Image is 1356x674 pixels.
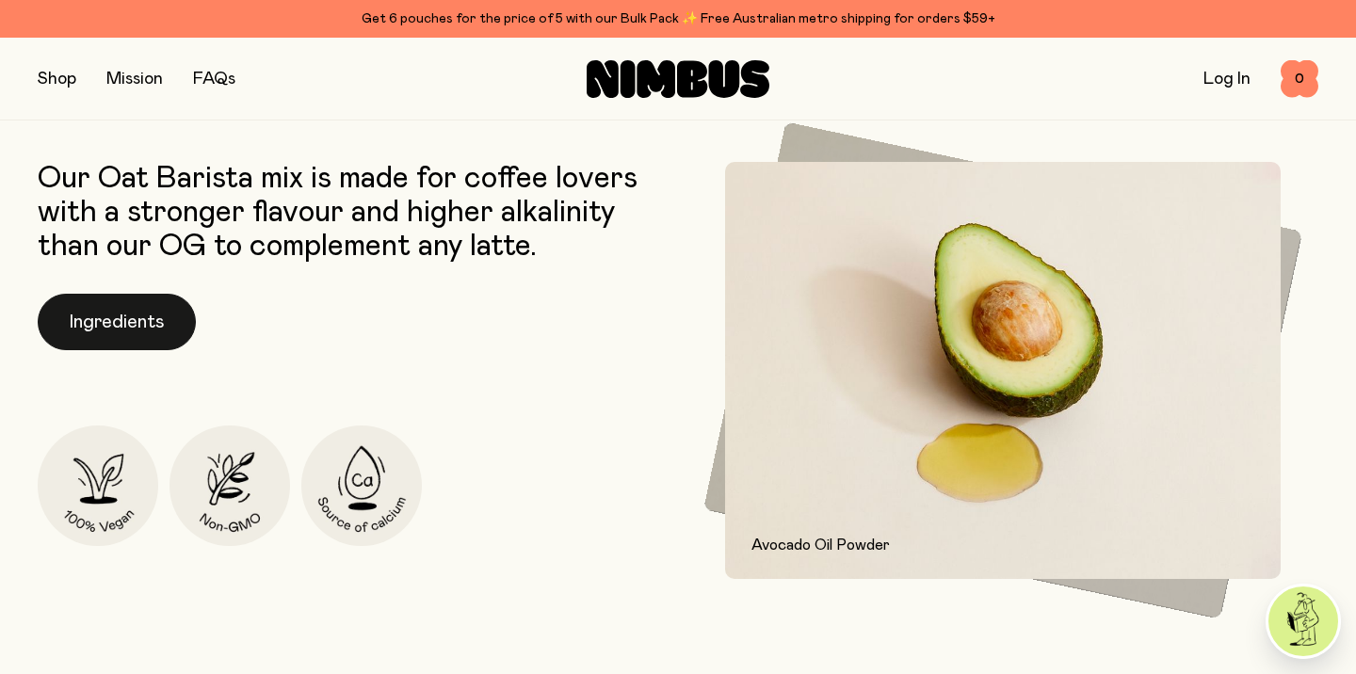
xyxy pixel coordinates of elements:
[38,162,669,264] p: Our Oat Barista mix is made for coffee lovers with a stronger flavour and higher alkalinity than ...
[1268,586,1338,656] img: agent
[725,162,1281,579] img: Avocado and avocado oil
[106,71,163,88] a: Mission
[1203,71,1251,88] a: Log In
[751,534,1254,556] p: Avocado Oil Powder
[1281,60,1318,98] button: 0
[38,294,196,350] button: Ingredients
[193,71,235,88] a: FAQs
[38,8,1318,30] div: Get 6 pouches for the price of 5 with our Bulk Pack ✨ Free Australian metro shipping for orders $59+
